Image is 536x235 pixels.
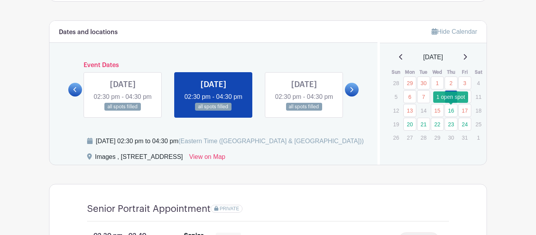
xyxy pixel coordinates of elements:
[445,104,458,117] a: 16
[472,68,485,76] th: Sat
[390,118,403,130] p: 19
[87,203,211,215] h4: Senior Portrait Appointment
[458,118,471,131] a: 24
[389,68,403,76] th: Sun
[430,68,444,76] th: Wed
[390,77,403,89] p: 28
[472,77,485,89] p: 4
[472,131,485,144] p: 1
[417,118,430,131] a: 21
[403,90,416,103] a: 6
[472,118,485,130] p: 25
[403,104,416,117] a: 13
[431,131,444,144] p: 29
[458,131,471,144] p: 31
[472,104,485,117] p: 18
[431,77,444,89] a: 1
[417,131,430,144] p: 28
[189,152,225,165] a: View on Map
[390,104,403,117] p: 12
[390,131,403,144] p: 26
[220,206,239,211] span: PRIVATE
[96,137,364,146] div: [DATE] 02:30 pm to 04:30 pm
[403,77,416,89] a: 29
[95,152,183,165] div: Images , [STREET_ADDRESS]
[82,62,345,69] h6: Event Dates
[417,104,430,117] p: 14
[432,28,477,35] a: Hide Calendar
[431,118,444,131] a: 22
[417,77,430,89] a: 30
[445,118,458,131] a: 23
[431,91,444,103] p: 8
[417,68,430,76] th: Tue
[403,68,417,76] th: Mon
[458,77,471,89] a: 3
[445,131,458,144] p: 30
[472,91,485,103] p: 11
[433,91,468,103] div: 1 open spot
[458,104,471,117] a: 17
[417,90,430,103] a: 7
[390,91,403,103] p: 5
[59,29,118,36] h6: Dates and locations
[431,104,444,117] a: 15
[403,118,416,131] a: 20
[458,68,472,76] th: Fri
[423,53,443,62] span: [DATE]
[445,77,458,89] a: 2
[178,138,364,144] span: (Eastern Time ([GEOGRAPHIC_DATA] & [GEOGRAPHIC_DATA]))
[444,68,458,76] th: Thu
[403,131,416,144] p: 27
